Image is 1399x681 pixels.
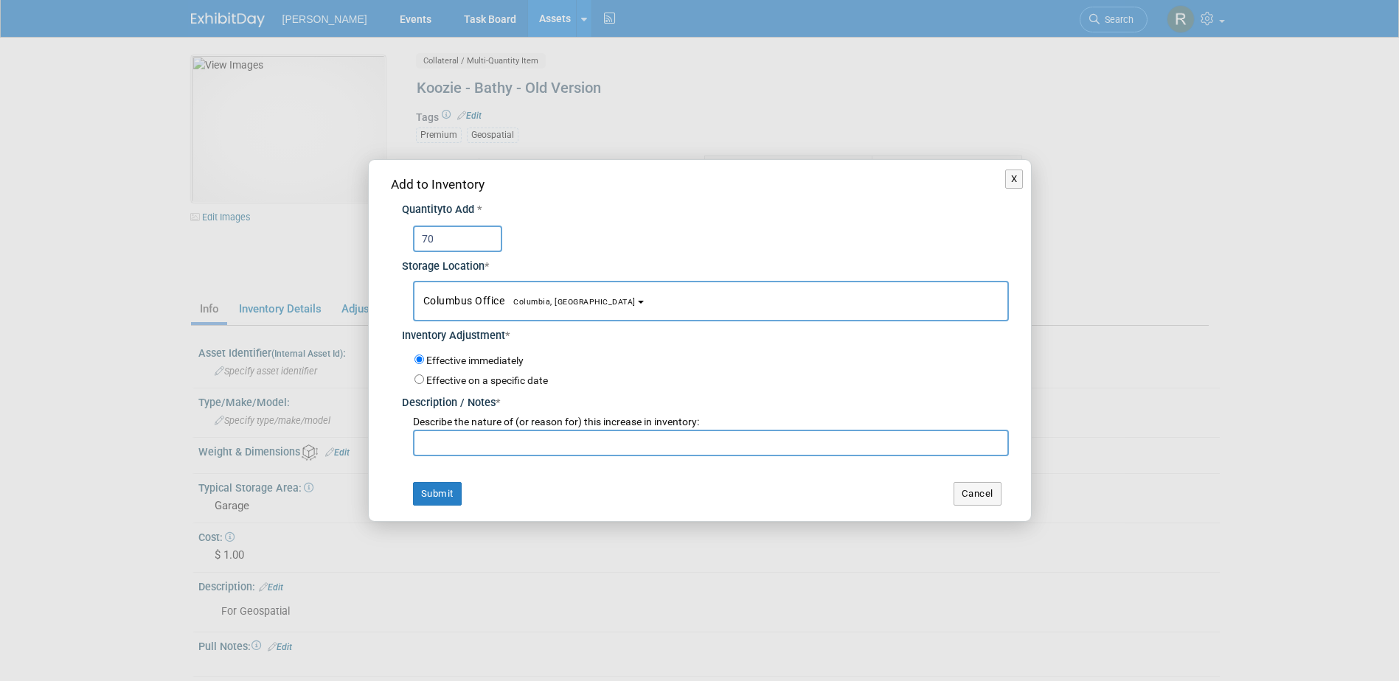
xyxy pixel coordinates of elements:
button: X [1005,170,1024,189]
label: Effective on a specific date [426,374,548,386]
div: Description / Notes [402,388,1009,411]
button: Cancel [954,482,1001,506]
button: Submit [413,482,462,506]
span: Describe the nature of (or reason for) this increase in inventory: [413,416,699,427]
button: Columbus OfficeColumbia, [GEOGRAPHIC_DATA] [413,281,1009,321]
label: Effective immediately [426,354,524,369]
div: Inventory Adjustment [402,321,1009,344]
div: Storage Location [402,252,1009,275]
span: to Add [442,203,474,216]
span: Columbia, [GEOGRAPHIC_DATA] [504,297,636,307]
span: Columbus Office [423,295,636,307]
div: Quantity [402,203,1009,218]
span: Add to Inventory [391,177,485,192]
